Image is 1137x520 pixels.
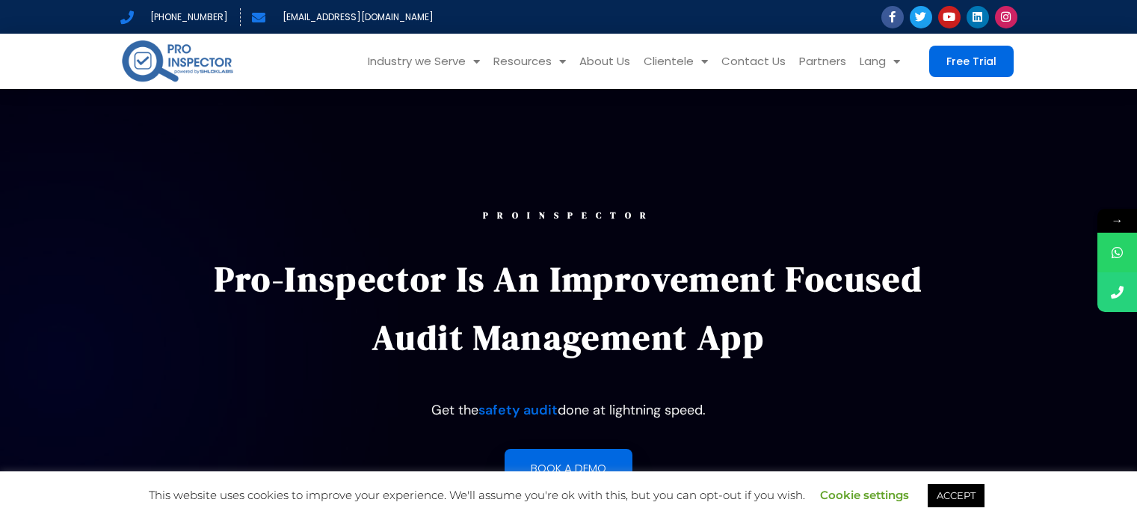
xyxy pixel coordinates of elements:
[715,34,792,89] a: Contact Us
[149,488,988,502] span: This website uses cookies to improve your experience. We'll assume you're ok with this, but you c...
[637,34,715,89] a: Clientele
[193,397,945,423] p: Get the done at lightning speed.
[505,449,632,487] a: Book a demo
[193,250,945,367] p: Pro-Inspector is an improvement focused audit management app
[946,56,996,67] span: Free Trial
[120,37,235,85] img: pro-inspector-logo
[573,34,637,89] a: About Us
[929,46,1014,77] a: Free Trial
[531,462,606,474] span: Book a demo
[478,401,558,419] a: safety audit
[792,34,853,89] a: Partners
[1097,209,1137,233] span: →
[928,484,985,507] a: ACCEPT
[487,34,573,89] a: Resources
[193,211,945,220] div: PROINSPECTOR
[361,34,487,89] a: Industry we Serve
[853,34,907,89] a: Lang
[279,8,434,26] span: [EMAIL_ADDRESS][DOMAIN_NAME]
[252,8,434,26] a: [EMAIL_ADDRESS][DOMAIN_NAME]
[820,488,909,502] a: Cookie settings
[258,34,907,89] nav: Menu
[147,8,228,26] span: [PHONE_NUMBER]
